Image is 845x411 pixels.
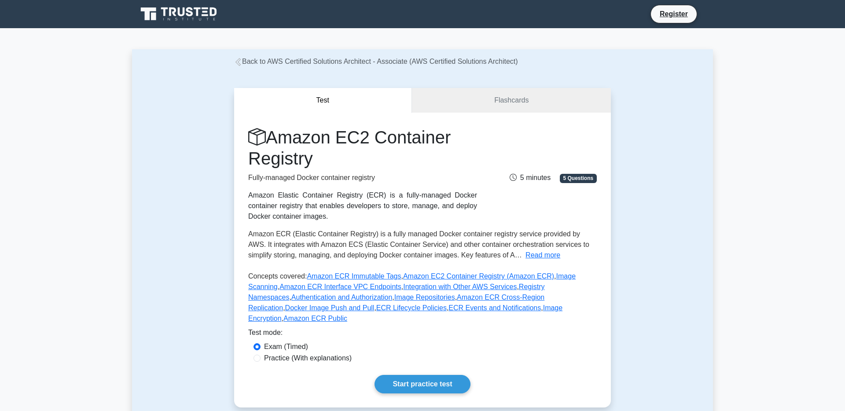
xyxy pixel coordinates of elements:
[248,327,597,341] div: Test mode:
[560,174,597,183] span: 5 Questions
[307,272,401,280] a: Amazon ECR Immutable Tags
[248,190,477,222] div: Amazon Elastic Container Registry (ECR) is a fully-managed Docker container registry that enables...
[403,272,554,280] a: Amazon EC2 Container Registry (Amazon ECR)
[248,127,477,169] h1: Amazon EC2 Container Registry
[264,353,352,363] label: Practice (With explanations)
[403,283,517,290] a: Integration with Other AWS Services
[394,294,455,301] a: Image Repositories
[285,304,375,312] a: Docker Image Push and Pull
[248,230,589,259] span: Amazon ECR (Elastic Container Registry) is a fully managed Docker container registry service prov...
[510,174,551,181] span: 5 minutes
[448,304,541,312] a: ECR Events and Notifications
[654,8,693,19] a: Register
[283,315,347,322] a: Amazon ECR Public
[234,88,412,113] button: Test
[279,283,401,290] a: Amazon ECR Interface VPC Endpoints
[412,88,611,113] a: Flashcards
[264,341,308,352] label: Exam (Timed)
[234,58,518,65] a: Back to AWS Certified Solutions Architect - Associate (AWS Certified Solutions Architect)
[375,375,470,393] a: Start practice test
[376,304,447,312] a: ECR Lifecycle Policies
[291,294,393,301] a: Authentication and Authorization
[248,172,477,183] p: Fully-managed Docker container registry
[248,271,597,327] p: Concepts covered: , , , , , , , , , , , , ,
[525,250,560,261] button: Read more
